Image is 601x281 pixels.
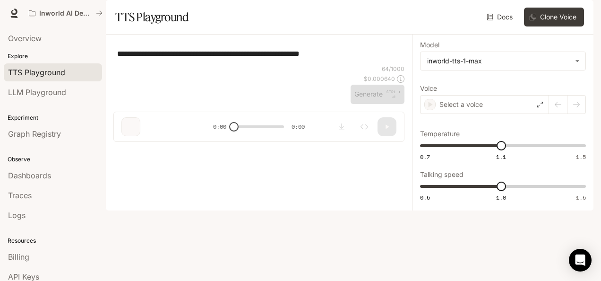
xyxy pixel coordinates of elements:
button: All workspaces [25,4,107,23]
div: Open Intercom Messenger [569,249,592,272]
span: 1.5 [576,193,586,202]
div: inworld-tts-1-max [427,56,570,66]
p: Model [420,42,439,48]
p: Temperature [420,131,460,137]
p: $ 0.000640 [364,75,395,83]
a: Docs [485,8,516,26]
h1: TTS Playground [115,8,189,26]
span: 1.5 [576,153,586,161]
span: 1.0 [496,193,506,202]
span: 0.7 [420,153,430,161]
p: 64 / 1000 [382,65,404,73]
span: 0.5 [420,193,430,202]
span: 1.1 [496,153,506,161]
p: Inworld AI Demos [39,9,92,18]
p: Voice [420,85,437,92]
p: Select a voice [439,100,483,109]
p: Talking speed [420,171,464,178]
div: inworld-tts-1-max [421,52,585,70]
button: Clone Voice [524,8,584,26]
